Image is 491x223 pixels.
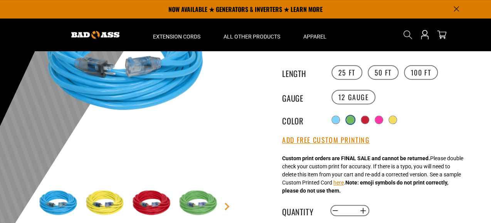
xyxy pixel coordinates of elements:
div: Please double check your custom print for accuracy. If there is a typo, you will need to delete t... [282,154,463,195]
label: Quantity [282,206,321,216]
legend: Color [282,115,321,125]
a: Next [223,203,231,210]
strong: Custom print orders are FINAL SALE and cannot be returned. [282,155,430,161]
summary: Apparel [292,18,338,51]
summary: Extension Cords [141,18,212,51]
span: Extension Cords [153,33,200,40]
button: here [333,179,344,187]
img: Bad Ass Extension Cords [71,31,119,39]
label: 100 FT [404,65,438,80]
label: 12 Gauge [331,90,376,104]
label: 25 FT [331,65,362,80]
button: Add Free Custom Printing [282,136,370,144]
span: All Other Products [224,33,280,40]
summary: Search [402,29,414,41]
span: Apparel [303,33,326,40]
summary: All Other Products [212,18,292,51]
label: 50 FT [368,65,399,80]
legend: Length [282,67,321,77]
legend: Gauge [282,92,321,102]
strong: Note: emoji symbols do not print correctly, please do not use them. [282,179,448,194]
